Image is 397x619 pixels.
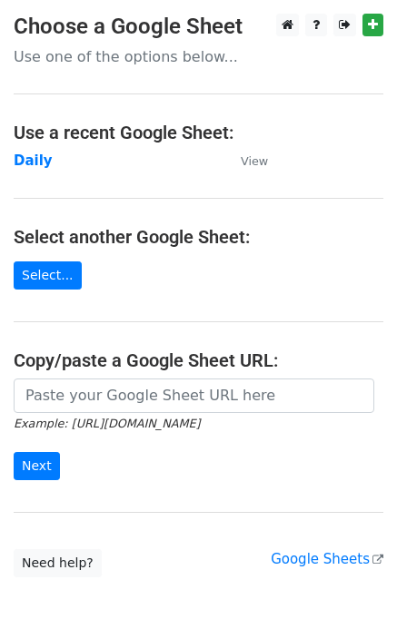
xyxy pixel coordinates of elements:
small: Example: [URL][DOMAIN_NAME] [14,417,200,430]
a: Need help? [14,549,102,577]
h4: Copy/paste a Google Sheet URL: [14,349,383,371]
h4: Select another Google Sheet: [14,226,383,248]
h4: Use a recent Google Sheet: [14,122,383,143]
small: View [241,154,268,168]
p: Use one of the options below... [14,47,383,66]
input: Paste your Google Sheet URL here [14,378,374,413]
a: View [223,152,268,169]
a: Google Sheets [271,551,383,567]
a: Daily [14,152,53,169]
a: Select... [14,261,82,290]
h3: Choose a Google Sheet [14,14,383,40]
input: Next [14,452,60,480]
